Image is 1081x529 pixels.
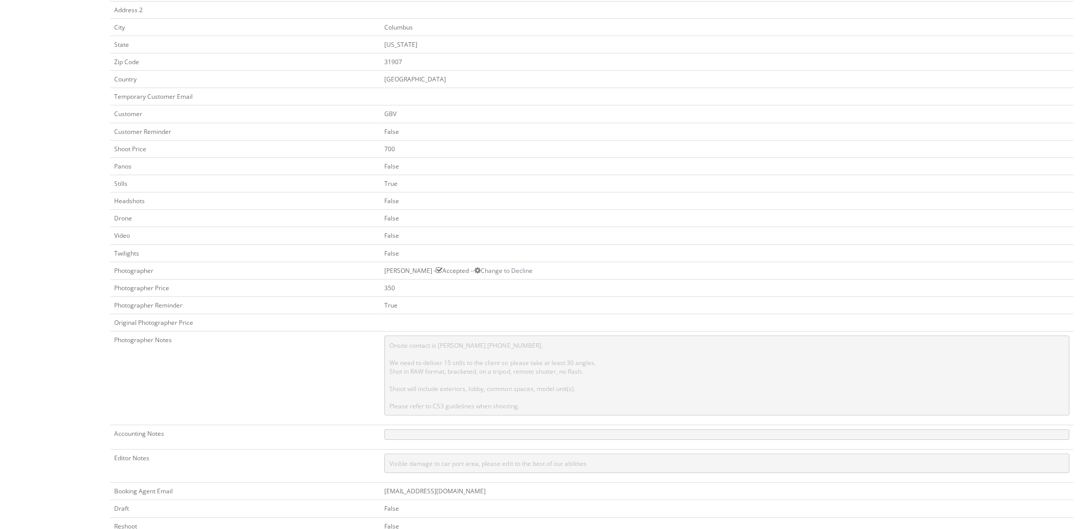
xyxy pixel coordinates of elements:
td: [GEOGRAPHIC_DATA] [380,71,1073,88]
td: Address 2 [110,1,380,18]
td: False [380,210,1073,227]
td: Photographer [110,262,380,279]
td: True [380,175,1073,192]
td: Photographer Notes [110,331,380,425]
pre: Onsite contact is [PERSON_NAME] [PHONE_NUMBER]. We need to deliver 15 stills to the client so ple... [384,336,1069,415]
td: Headshots [110,192,380,210]
td: Booking Agent Email [110,483,380,500]
td: Twilights [110,244,380,262]
td: Draft [110,500,380,517]
td: Columbus [380,18,1073,36]
td: False [380,157,1073,175]
td: Customer [110,105,380,123]
td: GBV [380,105,1073,123]
td: 700 [380,140,1073,157]
td: Drone [110,210,380,227]
td: Country [110,71,380,88]
pre: Visible damage to car port area, please edit to the best of our abilities [384,454,1069,473]
td: True [380,296,1073,314]
td: Zip Code [110,53,380,70]
td: Photographer Reminder [110,296,380,314]
td: Accounting Notes [110,425,380,450]
td: 350 [380,279,1073,296]
td: False [380,227,1073,244]
td: Shoot Price [110,140,380,157]
a: Change to Decline [474,266,533,275]
td: [PERSON_NAME] - Accepted -- [380,262,1073,279]
td: 31907 [380,53,1073,70]
td: Stills [110,175,380,192]
td: False [380,500,1073,517]
td: State [110,36,380,53]
td: Temporary Customer Email [110,88,380,105]
td: Original Photographer Price [110,314,380,331]
td: Video [110,227,380,244]
td: Customer Reminder [110,123,380,140]
td: [US_STATE] [380,36,1073,53]
td: Editor Notes [110,450,380,483]
td: False [380,123,1073,140]
td: False [380,192,1073,210]
td: Photographer Price [110,279,380,296]
td: City [110,18,380,36]
td: Panos [110,157,380,175]
td: [EMAIL_ADDRESS][DOMAIN_NAME] [380,483,1073,500]
td: False [380,244,1073,262]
